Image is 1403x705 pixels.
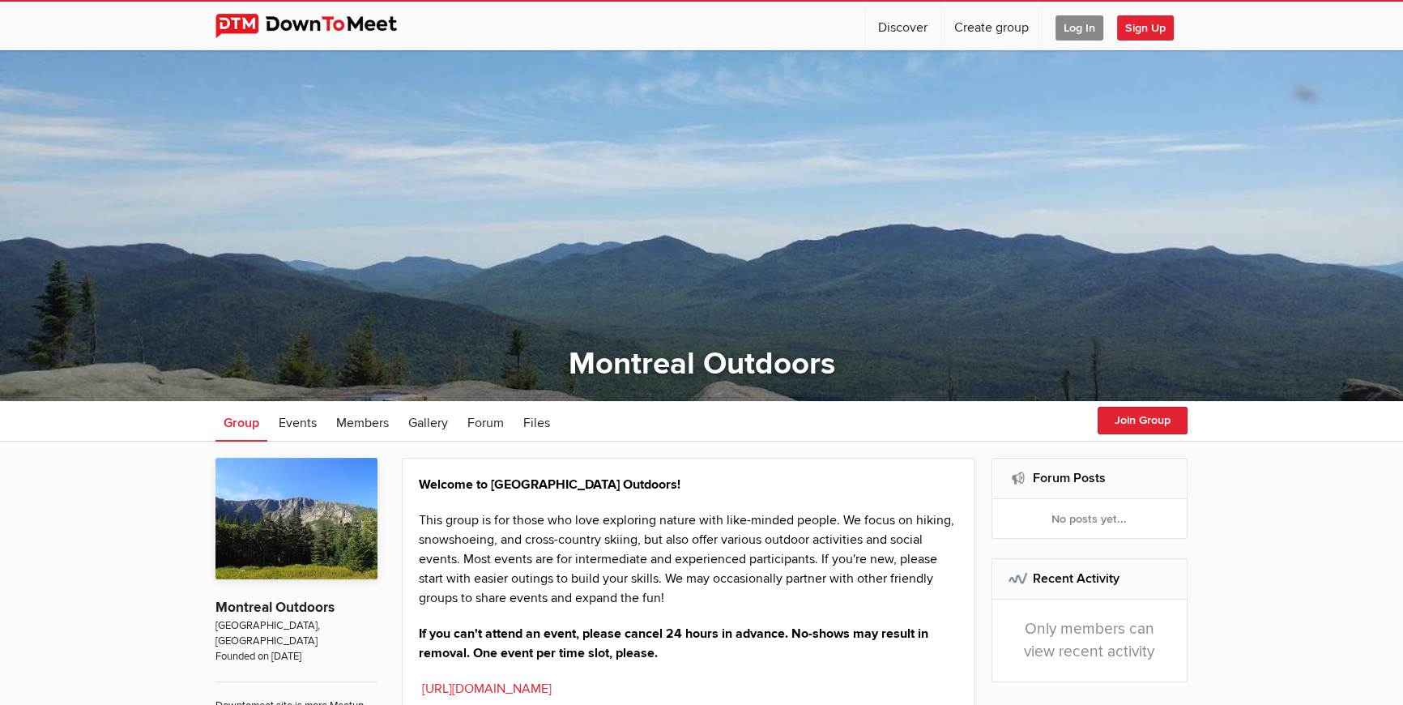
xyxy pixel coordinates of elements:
[224,415,259,431] span: Group
[419,511,958,608] p: This group is for those who love exploring nature with like-minded people. We focus on hiking, sn...
[1098,407,1188,434] button: Join Group
[336,415,389,431] span: Members
[1117,2,1187,50] a: Sign Up
[515,401,558,442] a: Files
[941,2,1042,50] a: Create group
[865,2,940,50] a: Discover
[1043,2,1116,50] a: Log In
[1055,15,1103,41] span: Log In
[992,499,1188,538] div: No posts yet...
[215,14,422,38] img: DownToMeet
[1009,559,1171,598] h2: Recent Activity
[271,401,325,442] a: Events
[459,401,512,442] a: Forum
[408,415,448,431] span: Gallery
[992,600,1188,682] div: Only members can view recent activity
[215,401,267,442] a: Group
[523,415,550,431] span: Files
[279,415,317,431] span: Events
[215,458,377,579] img: Montreal Outdoors
[215,618,377,650] span: [GEOGRAPHIC_DATA], [GEOGRAPHIC_DATA]
[328,401,397,442] a: Members
[467,415,504,431] span: Forum
[215,649,377,664] span: Founded on [DATE]
[419,626,928,661] strong: If you can't attend an event, please cancel 24 hours in advance. No-shows may result in removal. ...
[400,401,456,442] a: Gallery
[1033,470,1106,486] a: Forum Posts
[419,476,680,493] strong: Welcome to [GEOGRAPHIC_DATA] Outdoors!
[1117,15,1174,41] span: Sign Up
[422,681,552,697] a: [URL][DOMAIN_NAME]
